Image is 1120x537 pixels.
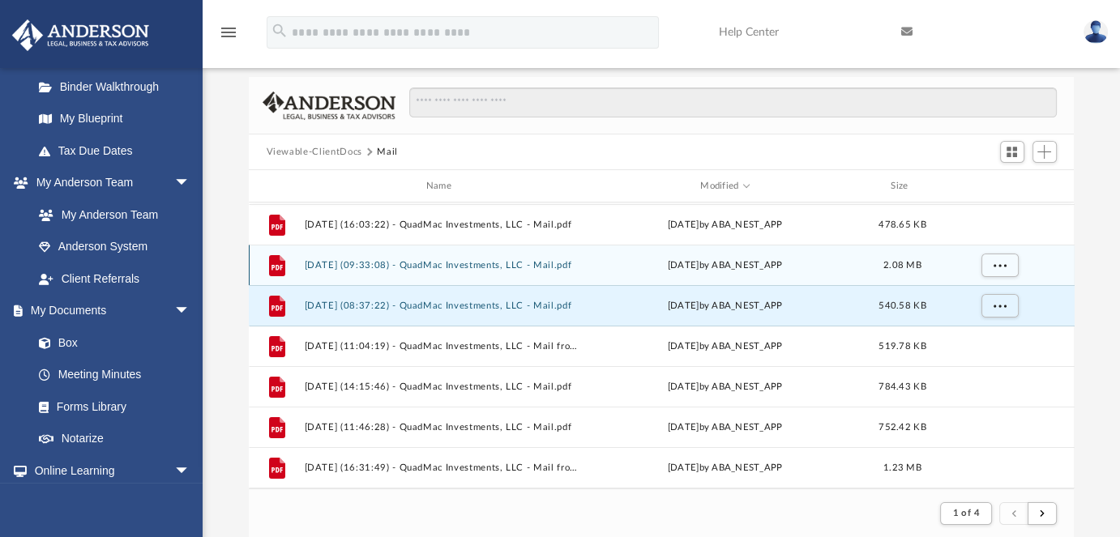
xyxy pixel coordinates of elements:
div: [DATE] by ABA_NEST_APP [587,339,862,354]
span: 1 of 4 [952,509,979,518]
a: Client Referrals [23,262,207,295]
a: Tax Due Dates [23,134,215,167]
div: [DATE] by ABA_NEST_APP [587,420,862,435]
div: Name [303,179,579,194]
a: Online Learningarrow_drop_down [11,454,207,487]
a: Forms Library [23,390,199,423]
a: My Anderson Team [23,198,199,231]
div: Size [870,179,934,194]
button: More options [981,254,1018,278]
span: 752.42 KB [878,423,925,432]
img: User Pic [1084,20,1108,44]
button: [DATE] (14:15:46) - QuadMac Investments, LLC - Mail.pdf [304,381,579,392]
button: Switch to Grid View [1000,141,1024,164]
a: My Documentsarrow_drop_down [11,295,207,327]
a: menu [219,31,238,42]
a: Box [23,326,199,359]
a: My Blueprint [23,103,207,135]
a: Anderson System [23,231,207,263]
a: Notarize [23,423,207,455]
button: More options [981,294,1018,318]
div: [DATE] by ABA_NEST_APP [587,299,862,313]
button: [DATE] (16:03:22) - QuadMac Investments, LLC - Mail.pdf [304,219,579,230]
button: 1 of 4 [940,502,991,525]
span: arrow_drop_down [174,454,207,488]
span: 1.23 MB [883,463,921,472]
button: [DATE] (08:37:22) - QuadMac Investments, LLC - Mail.pdf [304,300,579,311]
div: [DATE] by ABA_NEST_APP [587,380,862,394]
span: 478.65 KB [878,220,925,229]
img: Anderson Advisors Platinum Portal [7,19,154,51]
a: My Anderson Teamarrow_drop_down [11,167,207,199]
button: [DATE] (16:31:49) - QuadMac Investments, LLC - Mail from IRS.pdf [304,462,579,473]
div: [DATE] by ABA_NEST_APP [587,218,862,232]
div: Modified [587,179,863,194]
div: [DATE] by ABA_NEST_APP [587,258,862,273]
div: id [255,179,296,194]
button: [DATE] (11:04:19) - QuadMac Investments, LLC - Mail from Internal Revenue Service.pdf [304,341,579,352]
button: Add [1032,141,1057,164]
div: id [942,179,1055,194]
span: arrow_drop_down [174,295,207,328]
i: search [271,22,289,40]
span: 519.78 KB [878,342,925,351]
a: Binder Walkthrough [23,70,215,103]
a: Meeting Minutes [23,359,207,391]
button: Mail [377,145,398,160]
span: 2.08 MB [883,261,921,270]
button: [DATE] (11:46:28) - QuadMac Investments, LLC - Mail.pdf [304,422,579,433]
button: Viewable-ClientDocs [266,145,361,160]
div: grid [249,202,1075,488]
i: menu [219,23,238,42]
span: 540.58 KB [878,301,925,310]
span: 784.43 KB [878,382,925,391]
div: [DATE] by ABA_NEST_APP [587,461,862,475]
button: [DATE] (09:33:08) - QuadMac Investments, LLC - Mail.pdf [304,260,579,271]
input: Search files and folders [409,87,1056,118]
span: arrow_drop_down [174,167,207,200]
